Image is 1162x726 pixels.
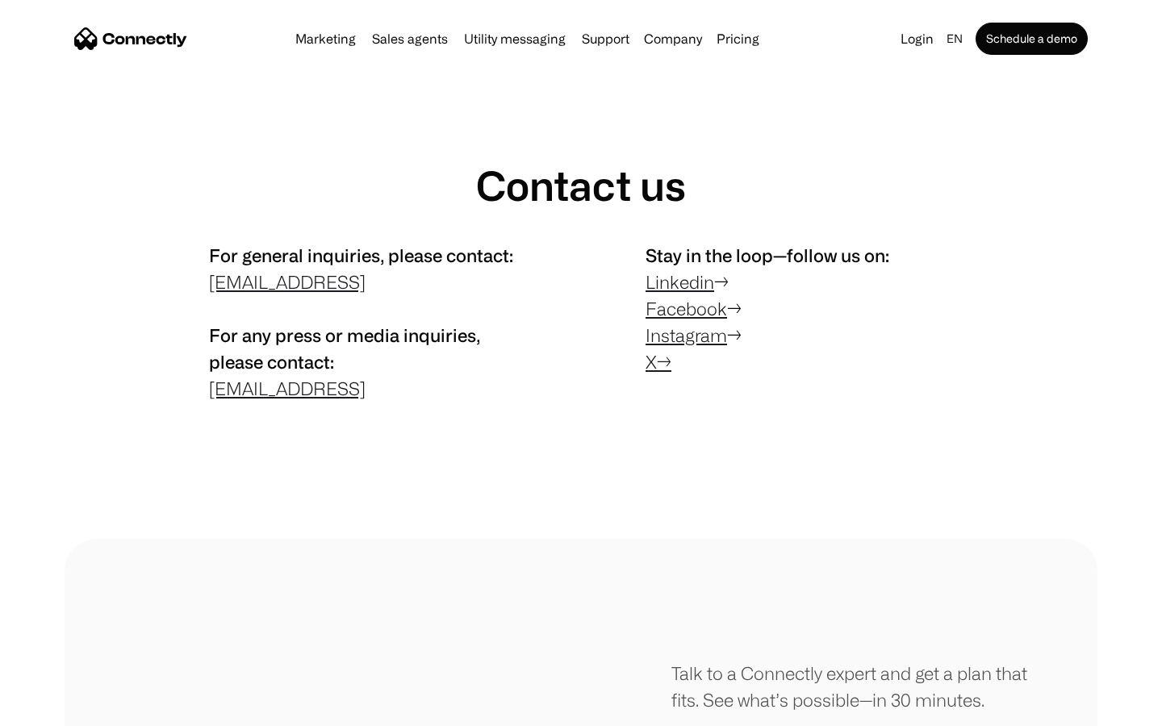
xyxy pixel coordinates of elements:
a: Sales agents [366,32,454,45]
div: en [947,27,963,50]
a: Login [894,27,940,50]
span: For any press or media inquiries, please contact: [209,325,480,372]
a: [EMAIL_ADDRESS] [209,272,366,292]
a: Utility messaging [458,32,572,45]
p: → → → [646,242,953,375]
a: X [646,352,657,372]
div: Company [644,27,702,50]
a: [EMAIL_ADDRESS] [209,378,366,398]
a: Marketing [289,32,362,45]
ul: Language list [32,698,97,720]
a: Support [575,32,636,45]
div: Talk to a Connectly expert and get a plan that fits. See what’s possible—in 30 minutes. [671,660,1033,713]
a: Schedule a demo [976,23,1088,55]
a: → [657,352,671,372]
h1: Contact us [476,161,686,210]
a: Pricing [710,32,766,45]
aside: Language selected: English [16,696,97,720]
span: For general inquiries, please contact: [209,245,513,265]
a: Instagram [646,325,727,345]
span: Stay in the loop—follow us on: [646,245,889,265]
a: Linkedin [646,272,714,292]
a: Facebook [646,298,727,319]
